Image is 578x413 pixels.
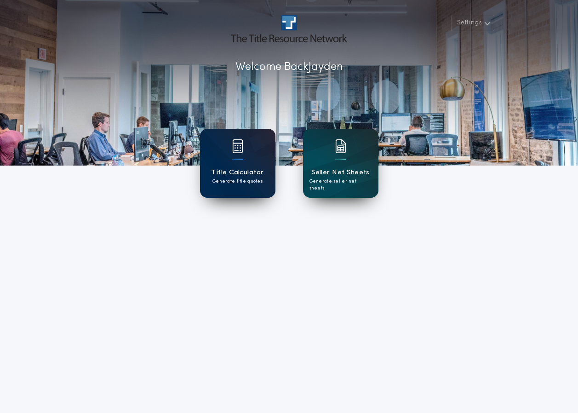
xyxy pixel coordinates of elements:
p: Welcome Back Jayden [235,59,343,75]
img: card icon [335,139,346,153]
button: Settings [451,15,494,31]
img: account-logo [231,15,347,42]
p: Generate title quotes [212,178,263,185]
p: Generate seller net sheets [309,178,372,192]
a: card iconSeller Net SheetsGenerate seller net sheets [303,129,378,198]
h1: Title Calculator [211,167,263,178]
img: card icon [232,139,243,153]
h1: Seller Net Sheets [311,167,370,178]
a: card iconTitle CalculatorGenerate title quotes [200,129,275,198]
